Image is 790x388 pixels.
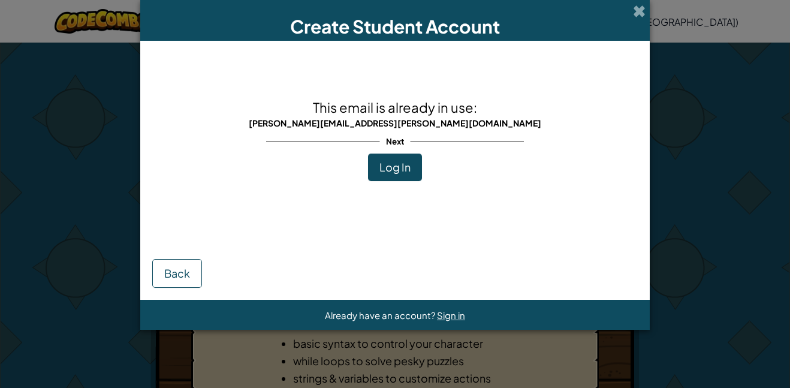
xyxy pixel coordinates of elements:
button: Log In [368,154,422,181]
span: Already have an account? [325,309,437,321]
span: Log In [379,160,411,174]
span: [PERSON_NAME][EMAIL_ADDRESS][PERSON_NAME][DOMAIN_NAME] [249,118,541,128]
button: Back [152,259,202,288]
span: This email is already in use: [313,99,477,116]
span: Next [380,133,411,150]
span: Create Student Account [290,15,500,38]
span: Back [164,266,190,280]
a: Sign in [437,309,465,321]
